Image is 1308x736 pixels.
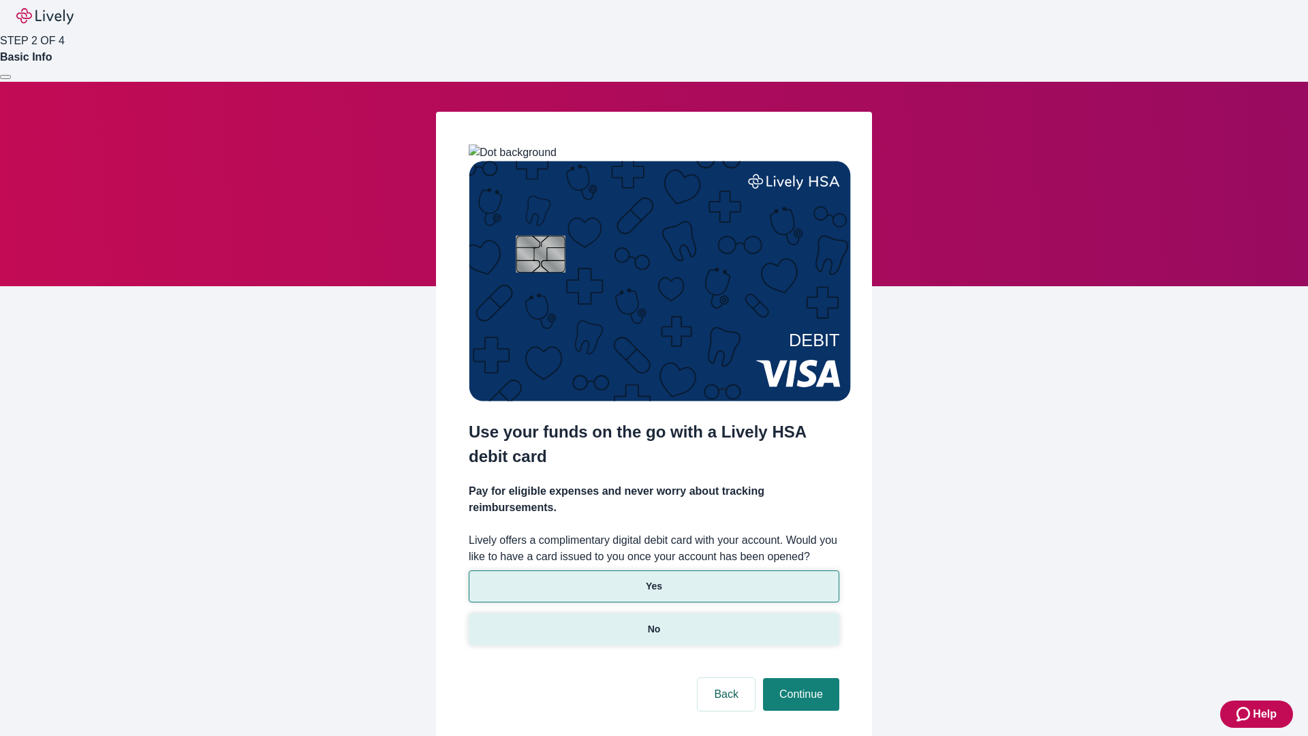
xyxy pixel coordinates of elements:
[1220,701,1293,728] button: Zendesk support iconHelp
[469,613,839,645] button: No
[16,8,74,25] img: Lively
[1253,706,1277,722] span: Help
[469,570,839,602] button: Yes
[763,678,839,711] button: Continue
[469,161,851,401] img: Debit card
[469,483,839,516] h4: Pay for eligible expenses and never worry about tracking reimbursements.
[646,579,662,594] p: Yes
[648,622,661,637] p: No
[1236,706,1253,722] svg: Zendesk support icon
[469,144,557,161] img: Dot background
[469,532,839,565] label: Lively offers a complimentary digital debit card with your account. Would you like to have a card...
[469,420,839,469] h2: Use your funds on the go with a Lively HSA debit card
[698,678,755,711] button: Back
